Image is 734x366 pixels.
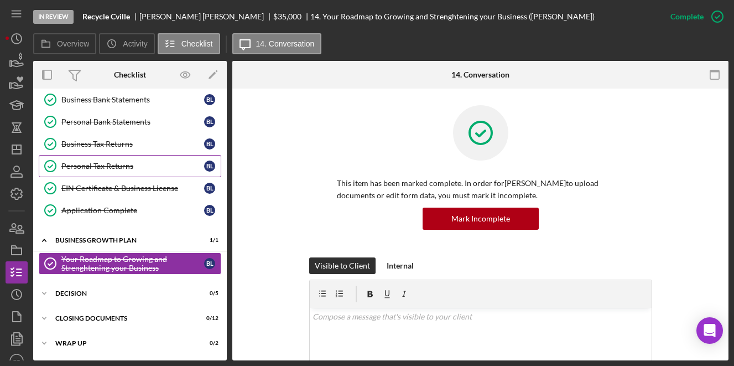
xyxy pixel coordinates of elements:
[423,208,539,230] button: Mark Incomplete
[204,94,215,105] div: B L
[315,257,370,274] div: Visible to Client
[114,70,146,79] div: Checklist
[139,12,273,21] div: [PERSON_NAME] [PERSON_NAME]
[232,33,322,54] button: 14. Conversation
[61,162,204,171] div: Personal Tax Returns
[199,237,218,244] div: 1 / 1
[199,340,218,347] div: 0 / 2
[39,177,221,199] a: EIN Certificate & Business LicenseBL
[337,177,624,202] p: This item has been marked complete. In order for [PERSON_NAME] to upload documents or edit form d...
[381,257,419,274] button: Internal
[123,39,147,48] label: Activity
[204,183,215,194] div: B L
[33,10,74,24] div: In Review
[39,133,221,155] a: Business Tax ReturnsBL
[61,140,204,148] div: Business Tax Returns
[39,199,221,221] a: Application CompleteBL
[55,290,191,297] div: Decision
[39,111,221,133] a: Personal Bank StatementsBL
[39,252,221,275] a: Your Roadmap to Growing and Strenghtening your BusinessBL
[61,184,204,193] div: EIN Certificate & Business License
[82,12,130,21] b: Recycle Cville
[61,117,204,126] div: Personal Bank Statements
[310,12,595,21] div: 14. Your Roadmap to Growing and Strenghtening your Business ([PERSON_NAME])
[256,39,315,48] label: 14. Conversation
[55,315,191,322] div: CLOSING DOCUMENTS
[199,290,218,297] div: 0 / 5
[61,255,204,272] div: Your Roadmap to Growing and Strenghtening your Business
[158,33,220,54] button: Checklist
[670,6,704,28] div: Complete
[39,155,221,177] a: Personal Tax ReturnsBL
[451,70,509,79] div: 14. Conversation
[61,206,204,215] div: Application Complete
[204,258,215,269] div: B L
[33,33,96,54] button: Overview
[199,315,218,322] div: 0 / 12
[309,257,376,274] button: Visible to Client
[39,89,221,111] a: Business Bank StatementsBL
[204,205,215,216] div: B L
[451,208,510,230] div: Mark Incomplete
[273,12,301,21] span: $35,000
[13,358,20,364] text: PT
[61,95,204,104] div: Business Bank Statements
[387,257,414,274] div: Internal
[99,33,154,54] button: Activity
[55,237,191,244] div: Business Growth Plan
[204,138,215,150] div: B L
[696,317,723,344] div: Open Intercom Messenger
[204,116,215,127] div: B L
[659,6,728,28] button: Complete
[181,39,213,48] label: Checklist
[57,39,89,48] label: Overview
[55,340,191,347] div: WRAP UP
[204,161,215,172] div: B L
